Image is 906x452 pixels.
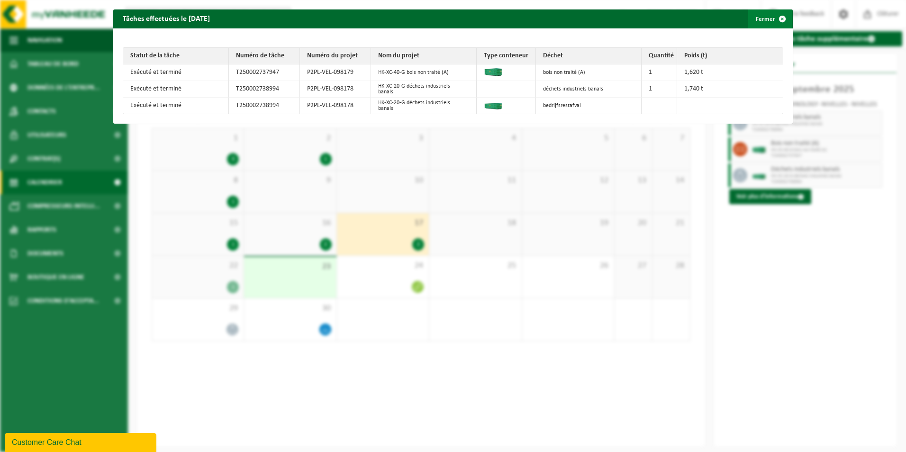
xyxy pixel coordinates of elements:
td: HK-XC-40-G bois non traité (A) [371,64,477,81]
th: Numéro du projet [300,48,371,64]
th: Nom du projet [371,48,477,64]
td: HK-XC-20-G déchets industriels banals [371,98,477,114]
td: Exécuté et terminé [123,81,229,98]
img: HK-XC-20-GN-00 [484,100,503,109]
td: T250002738994 [229,81,300,98]
td: 1 [642,64,677,81]
th: Quantité [642,48,677,64]
th: Type conteneur [477,48,536,64]
td: bois non traité (A) [536,64,642,81]
img: HK-XC-30-GN-00 [484,67,503,76]
td: HK-XC-20-G déchets industriels banals [371,81,477,98]
h2: Tâches effectuées le [DATE] [113,9,219,27]
td: T250002737947 [229,64,300,81]
td: Exécuté et terminé [123,98,229,114]
td: P2PL-VEL-098179 [300,64,371,81]
td: Exécuté et terminé [123,64,229,81]
td: déchets industriels banals [536,81,642,98]
th: Déchet [536,48,642,64]
iframe: chat widget [5,431,158,452]
td: bedrijfsrestafval [536,98,642,114]
td: 1,740 t [677,81,783,98]
th: Statut de la tâche [123,48,229,64]
td: P2PL-VEL-098178 [300,98,371,114]
th: Poids (t) [677,48,783,64]
td: T250002738994 [229,98,300,114]
td: 1,620 t [677,64,783,81]
td: P2PL-VEL-098178 [300,81,371,98]
button: Fermer [748,9,792,28]
th: Numéro de tâche [229,48,300,64]
td: 1 [642,81,677,98]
